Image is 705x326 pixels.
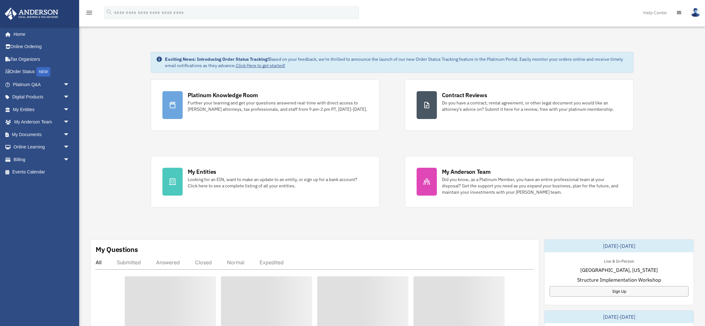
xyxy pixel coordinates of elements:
a: Online Learningarrow_drop_down [4,141,79,154]
div: Looking for an EIN, want to make an update to an entity, or sign up for a bank account? Click her... [188,176,368,189]
div: Based on your feedback, we're thrilled to announce the launch of our new Order Status Tracking fe... [165,56,628,69]
a: Contract Reviews Do you have a contract, rental agreement, or other legal document you would like... [405,79,634,131]
div: My Anderson Team [442,168,491,176]
div: Contract Reviews [442,91,487,99]
a: Events Calendar [4,166,79,179]
a: My Anderson Teamarrow_drop_down [4,116,79,129]
a: My Entities Looking for an EIN, want to make an update to an entity, or sign up for a bank accoun... [151,156,380,207]
a: Click Here to get started! [236,63,285,68]
div: All [96,259,102,266]
span: arrow_drop_down [63,153,76,166]
div: Platinum Knowledge Room [188,91,258,99]
span: arrow_drop_down [63,141,76,154]
div: Expedited [260,259,284,266]
a: Platinum Q&Aarrow_drop_down [4,78,79,91]
a: Digital Productsarrow_drop_down [4,91,79,103]
div: Did you know, as a Platinum Member, you have an entire professional team at your disposal? Get th... [442,176,622,195]
div: Further your learning and get your questions answered real-time with direct access to [PERSON_NAM... [188,100,368,112]
div: Live & In-Person [599,257,639,264]
div: Do you have a contract, rental agreement, or other legal document you would like an attorney's ad... [442,100,622,112]
span: arrow_drop_down [63,78,76,91]
strong: Exciting News: Introducing Order Status Tracking! [165,56,269,62]
a: Order StatusNEW [4,66,79,78]
a: My Documentsarrow_drop_down [4,128,79,141]
div: Closed [195,259,212,266]
span: arrow_drop_down [63,128,76,141]
div: Answered [156,259,180,266]
div: [DATE]-[DATE] [544,240,694,252]
span: [GEOGRAPHIC_DATA], [US_STATE] [580,266,658,274]
img: Anderson Advisors Platinum Portal [3,8,60,20]
a: Online Ordering [4,41,79,53]
a: My Entitiesarrow_drop_down [4,103,79,116]
a: Home [4,28,76,41]
a: Tax Organizers [4,53,79,66]
img: User Pic [691,8,700,17]
span: arrow_drop_down [63,103,76,116]
i: search [106,9,113,16]
span: Structure Implementation Workshop [577,276,661,284]
a: menu [85,11,93,16]
i: menu [85,9,93,16]
div: Normal [227,259,244,266]
a: Billingarrow_drop_down [4,153,79,166]
a: My Anderson Team Did you know, as a Platinum Member, you have an entire professional team at your... [405,156,634,207]
div: Submitted [117,259,141,266]
a: Sign Up [550,286,689,297]
span: arrow_drop_down [63,116,76,129]
span: arrow_drop_down [63,91,76,104]
div: My Entities [188,168,216,176]
div: NEW [36,67,50,77]
div: [DATE]-[DATE] [544,310,694,323]
div: My Questions [96,245,138,254]
a: Platinum Knowledge Room Further your learning and get your questions answered real-time with dire... [151,79,380,131]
